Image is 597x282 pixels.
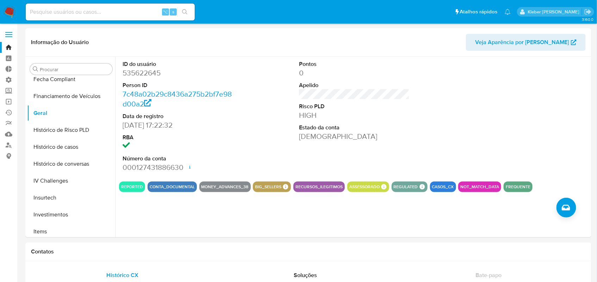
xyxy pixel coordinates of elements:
[27,223,115,240] button: Items
[31,39,89,46] h1: Informação do Usuário
[26,7,195,17] input: Pesquise usuários ou casos...
[27,139,115,155] button: Histórico de casos
[475,34,569,51] span: Veja Aparência por [PERSON_NAME]
[178,7,192,17] button: search-icon
[27,189,115,206] button: Insurtech
[123,120,233,130] dd: [DATE] 17:22:32
[294,271,317,279] span: Soluções
[299,103,410,110] dt: Risco PLD
[33,66,38,72] button: Procurar
[528,8,582,15] p: kleber.bueno@mercadolivre.com
[123,81,233,89] dt: Person ID
[299,110,410,120] dd: HIGH
[123,163,233,172] dd: 000127431886630
[299,60,410,68] dt: Pontos
[299,131,410,141] dd: [DEMOGRAPHIC_DATA]
[584,8,592,16] a: Sair
[460,8,498,16] span: Atalhos rápidos
[40,66,110,73] input: Procurar
[123,89,232,109] a: 7c48a02b29c8436a275b2bf7e98d00a2
[106,271,138,279] span: Histórico CX
[27,88,115,105] button: Financiamento de Veículos
[299,68,410,78] dd: 0
[172,8,174,15] span: s
[123,112,233,120] dt: Data de registro
[505,9,511,15] a: Notificações
[299,124,410,131] dt: Estado da conta
[27,105,115,122] button: Geral
[299,81,410,89] dt: Apelido
[31,248,586,255] h1: Contatos
[27,122,115,139] button: Histórico de Risco PLD
[123,60,233,68] dt: ID do usuário
[475,271,502,279] span: Bate-papo
[123,155,233,163] dt: Número da conta
[27,206,115,223] button: Investimentos
[123,134,233,141] dt: RBA
[27,71,115,88] button: Fecha Compliant
[123,68,233,78] dd: 535622645
[466,34,586,51] button: Veja Aparência por [PERSON_NAME]
[27,172,115,189] button: IV Challenges
[163,8,168,15] span: ⌥
[27,155,115,172] button: Histórico de conversas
